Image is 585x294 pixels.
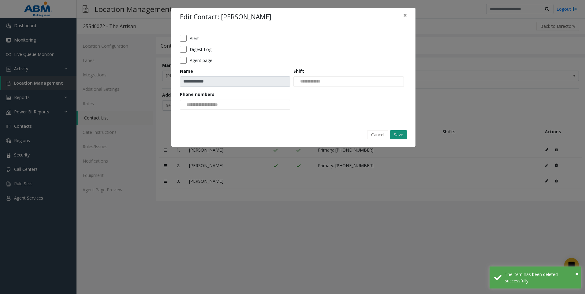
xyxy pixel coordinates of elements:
span: × [403,11,407,20]
button: Close [399,8,411,23]
label: Phone numbers [180,91,214,97]
span: × [575,270,579,278]
input: NO DATA FOUND [294,77,325,86]
button: Save [390,130,407,139]
label: Shift [293,68,304,74]
button: Close [575,269,579,278]
input: NO DATA FOUND [180,100,226,110]
button: Cancel [367,130,388,139]
label: Name [180,68,193,74]
h4: Edit Contact: [PERSON_NAME] [180,12,271,22]
label: Digest Log [190,46,211,53]
div: The item has been deleted successfully. [505,271,577,284]
label: Agent page [190,57,212,64]
label: Alert [190,35,199,42]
